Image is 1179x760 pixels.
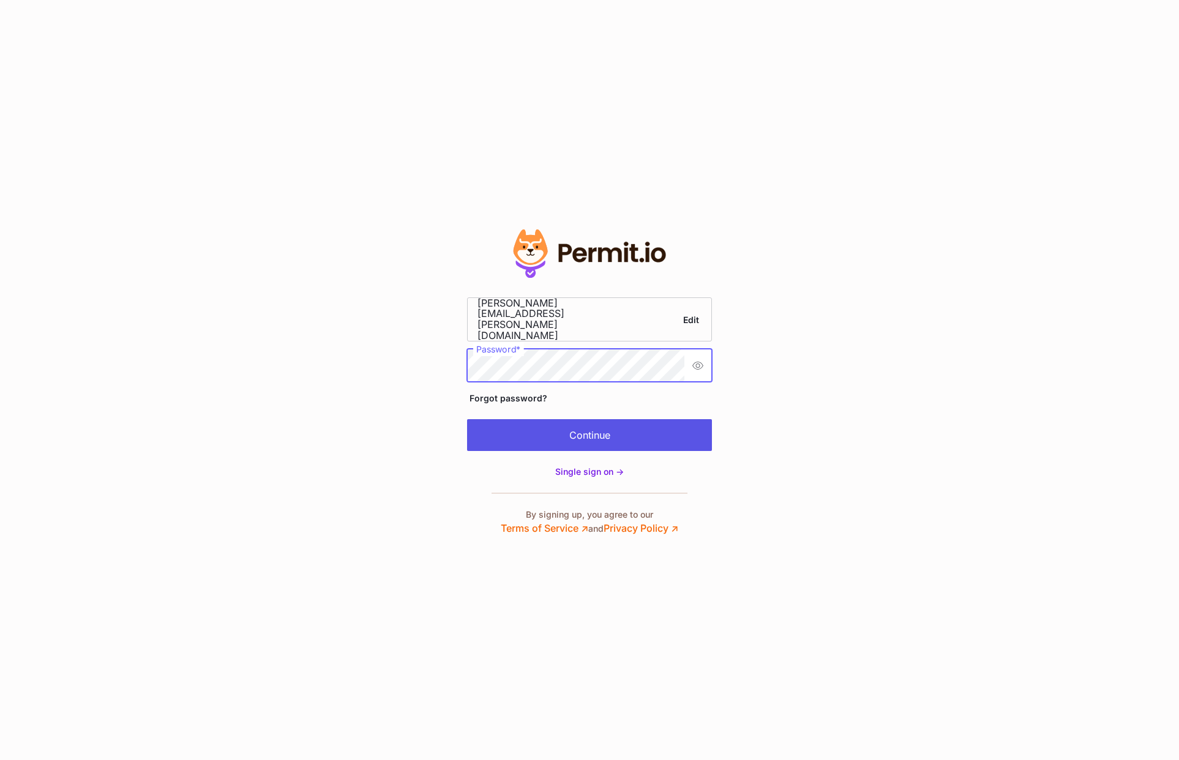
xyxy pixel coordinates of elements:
[555,466,624,477] span: Single sign on ->
[681,311,702,329] a: Edit email address
[501,522,588,534] a: Terms of Service ↗
[555,466,624,478] a: Single sign on ->
[467,390,550,406] a: Forgot password?
[467,419,712,451] button: Continue
[477,298,631,341] span: [PERSON_NAME][EMAIL_ADDRESS][PERSON_NAME][DOMAIN_NAME]
[604,522,678,534] a: Privacy Policy ↗
[501,509,678,535] p: By signing up, you agree to our and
